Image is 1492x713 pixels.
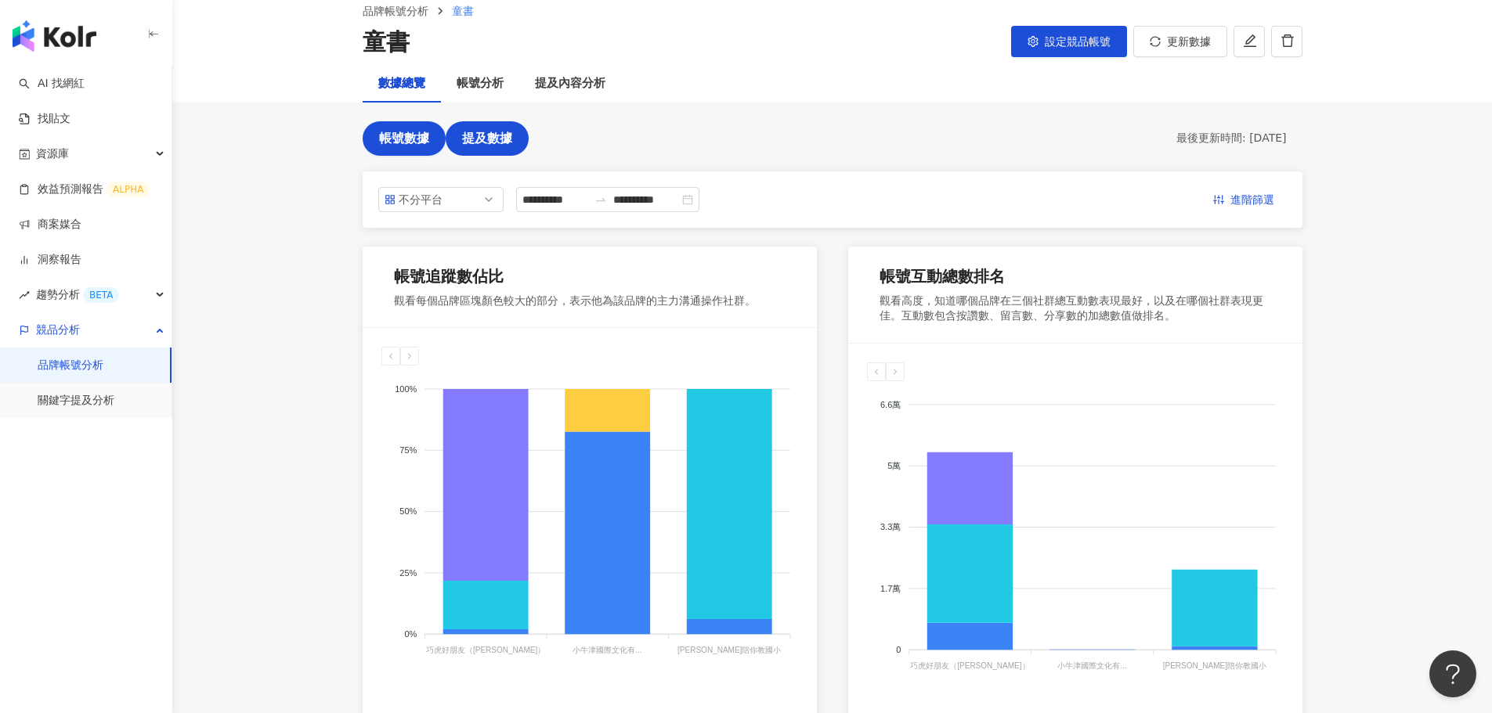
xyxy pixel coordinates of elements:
button: 帳號數據 [363,121,446,156]
tspan: 3.3萬 [880,522,901,531]
span: 趨勢分析 [36,277,119,312]
tspan: [PERSON_NAME]陪你教國小 [1162,661,1266,670]
a: searchAI 找網紅 [19,76,85,92]
tspan: [PERSON_NAME]陪你教國小 [677,646,781,655]
span: to [594,193,607,206]
tspan: 巧虎好朋友（[PERSON_NAME]） [910,661,1029,670]
tspan: 6.6萬 [880,400,901,409]
span: 提及數據 [462,131,512,146]
a: 品牌帳號分析 [359,2,432,20]
span: rise [19,290,30,301]
span: edit [1243,34,1257,48]
tspan: 1.7萬 [880,584,901,593]
div: 提及內容分析 [535,74,605,93]
span: delete [1281,34,1295,48]
tspan: 0 [896,645,901,654]
span: 帳號數據 [379,131,429,146]
div: 數據總覽 [378,74,425,93]
button: 設定競品帳號 [1011,26,1127,57]
div: 不分平台 [399,188,450,211]
iframe: Help Scout Beacon - Open [1429,650,1476,697]
span: sync [1150,36,1161,47]
div: BETA [83,287,119,303]
tspan: 50% [399,507,417,517]
a: 品牌帳號分析 [38,358,103,373]
div: 觀看每個品牌區塊顏色較大的部分，表示他為該品牌的主力溝通操作社群。 [394,293,756,309]
div: 帳號互動總數排名 [880,265,1005,287]
a: 效益預測報告ALPHA [19,182,150,197]
span: setting [1028,36,1039,47]
a: 商案媒合 [19,217,81,232]
span: 童書 [452,5,474,17]
span: 進階篩選 [1230,188,1274,213]
span: swap-right [594,193,607,206]
div: 帳號分析 [457,74,504,93]
div: 帳號追蹤數佔比 [394,265,504,287]
div: 最後更新時間: [DATE] [1176,131,1287,146]
span: 設定競品帳號 [1045,35,1111,48]
a: 洞察報告 [19,252,81,268]
div: 童書 [363,26,410,59]
span: 競品分析 [36,312,80,347]
span: 更新數據 [1167,35,1211,48]
tspan: 75% [399,445,417,455]
a: 關鍵字提及分析 [38,393,114,409]
tspan: 25% [399,568,417,578]
tspan: 0% [404,629,417,639]
img: logo [13,20,96,52]
button: 更新數據 [1133,26,1227,57]
span: 資源庫 [36,136,69,171]
tspan: 巧虎好朋友（[PERSON_NAME]） [426,646,545,655]
button: 進階篩選 [1201,187,1287,212]
tspan: 小牛津國際文化有... [1057,661,1126,670]
a: 找貼文 [19,111,70,127]
tspan: 5萬 [887,461,901,470]
tspan: 小牛津國際文化有... [573,646,641,655]
button: 提及數據 [446,121,529,156]
div: 觀看高度，知道哪個品牌在三個社群總互動數表現最好，以及在哪個社群表現更佳。互動數包含按讚數、留言數、分享數的加總數值做排名。 [880,293,1271,324]
tspan: 100% [395,384,417,394]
